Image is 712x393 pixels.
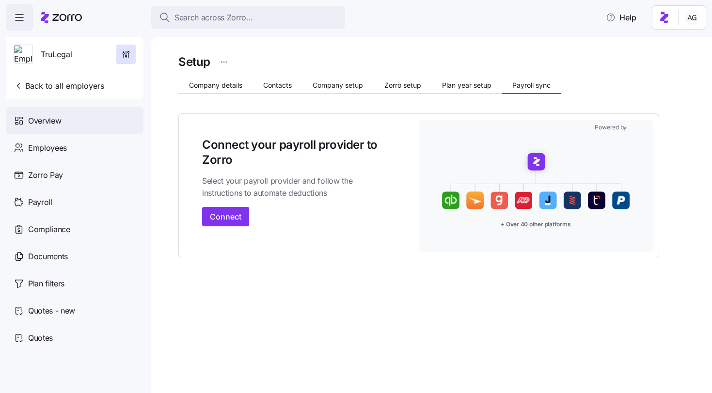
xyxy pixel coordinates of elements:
[6,270,143,297] a: Plan filters
[6,189,143,216] a: Payroll
[28,142,67,154] span: Employees
[263,82,292,89] span: Contacts
[14,45,32,64] img: Employer logo
[202,175,394,199] span: Select your payroll provider and follow the instructions to automate deductions
[442,82,491,89] span: Plan year setup
[442,220,630,229] span: + Over 40 other platforms
[151,6,345,29] button: Search across Zorro...
[28,169,63,181] span: Zorro Pay
[28,223,70,236] span: Compliance
[28,196,52,208] span: Payroll
[313,82,363,89] span: Company setup
[210,211,241,222] span: Connect
[6,324,143,351] a: Quotes
[28,305,75,317] span: Quotes - new
[14,80,104,92] span: Back to all employers
[178,54,210,69] h1: Setup
[6,216,143,243] a: Compliance
[598,8,644,27] button: Help
[6,134,143,161] a: Employees
[6,161,143,189] a: Zorro Pay
[6,107,143,134] a: Overview
[10,76,108,95] button: Back to all employers
[384,82,421,89] span: Zorro setup
[174,12,253,24] span: Search across Zorro...
[6,297,143,324] a: Quotes - new
[595,124,627,132] span: Powered by
[512,82,551,89] span: Payroll sync
[28,332,53,344] span: Quotes
[684,10,700,25] img: 5fc55c57e0610270ad857448bea2f2d5
[202,207,249,226] button: Connect
[28,278,64,290] span: Plan filters
[606,12,636,23] span: Help
[629,125,645,130] img: Person sitting and waiting with coffee and laptop
[28,251,68,263] span: Documents
[28,115,61,127] span: Overview
[189,82,242,89] span: Company details
[6,243,143,270] a: Documents
[202,137,394,167] h1: Connect your payroll provider to Zorro
[41,48,72,61] span: TruLegal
